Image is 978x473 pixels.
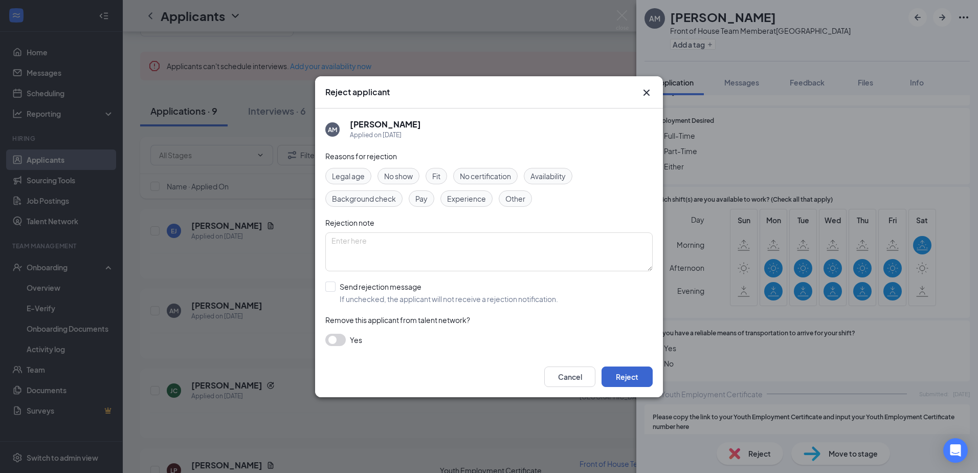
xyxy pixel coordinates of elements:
span: Other [505,193,525,204]
span: Yes [350,334,362,346]
span: Availability [530,170,566,182]
button: Cancel [544,367,595,387]
h3: Reject applicant [325,87,390,98]
span: Pay [415,193,428,204]
span: Experience [447,193,486,204]
span: No certification [460,170,511,182]
span: Background check [332,193,396,204]
div: Applied on [DATE] [350,130,421,140]
span: No show [384,170,413,182]
button: Close [640,87,653,99]
svg: Cross [640,87,653,99]
span: Legal age [332,170,365,182]
span: Remove this applicant from talent network? [325,315,470,325]
button: Reject [602,367,653,387]
div: Open Intercom Messenger [943,438,968,463]
h5: [PERSON_NAME] [350,119,421,130]
div: AM [328,125,337,134]
span: Reasons for rejection [325,152,397,161]
span: Fit [432,170,440,182]
span: Rejection note [325,218,374,227]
